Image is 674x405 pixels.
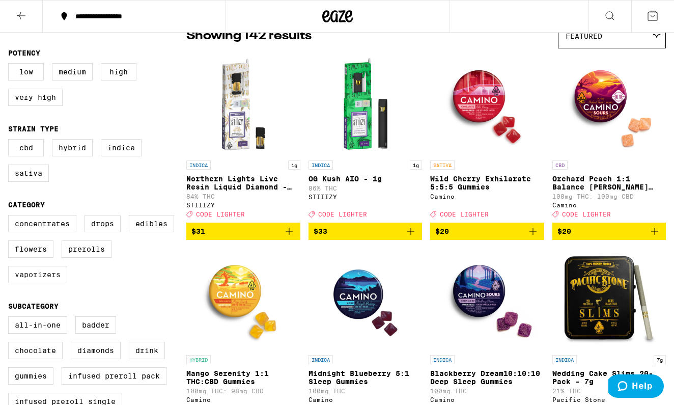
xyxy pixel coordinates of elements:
[192,53,294,155] img: STIIIZY - Northern Lights Live Resin Liquid Diamond - 1g
[430,369,544,386] p: Blackberry Dream10:10:10 Deep Sleep Gummies
[552,369,666,386] p: Wedding Cake Slims 20-Pack - 7g
[308,194,423,200] div: STIIIZY
[314,248,416,350] img: Camino - Midnight Blueberry 5:1 Sleep Gummies
[440,211,489,218] span: CODE LIGHTER
[552,223,666,240] button: Add to bag
[436,53,538,155] img: Camino - Wild Cherry Exhilarate 5:5:5 Gummies
[8,201,45,209] legend: Category
[552,388,666,394] p: 21% THC
[308,369,423,386] p: Midnight Blueberry 5:1 Sleep Gummies
[552,53,666,223] a: Open page for Orchard Peach 1:1 Balance Sours Gummies from Camino
[430,193,544,200] div: Camino
[308,388,423,394] p: 100mg THC
[436,248,538,350] img: Camino - Blackberry Dream10:10:10 Deep Sleep Gummies
[314,227,327,235] span: $33
[8,49,40,57] legend: Potency
[308,160,333,170] p: INDICA
[552,193,666,200] p: 100mg THC: 100mg CBD
[308,185,423,192] p: 86% THC
[410,160,422,170] p: 1g
[8,266,67,283] label: Vaporizers
[191,227,205,235] span: $31
[430,396,544,403] div: Camino
[430,223,544,240] button: Add to bag
[562,211,611,218] span: CODE LIGHTER
[435,227,449,235] span: $20
[552,355,577,364] p: INDICA
[8,302,59,310] legend: Subcategory
[75,316,116,334] label: Badder
[101,139,142,156] label: Indica
[62,240,111,258] label: Prerolls
[186,193,300,200] p: 84% THC
[430,53,544,223] a: Open page for Wild Cherry Exhilarate 5:5:5 Gummies from Camino
[314,53,416,155] img: STIIIZY - OG Kush AIO - 1g
[186,160,211,170] p: INDICA
[71,342,121,359] label: Diamonds
[654,355,666,364] p: 7g
[552,396,666,403] div: Pacific Stone
[192,248,294,350] img: Camino - Mango Serenity 1:1 THC:CBD Gummies
[186,202,300,208] div: STIIIZY
[8,165,49,182] label: Sativa
[8,63,44,80] label: Low
[8,367,53,385] label: Gummies
[8,240,53,258] label: Flowers
[308,396,423,403] div: Camino
[52,139,93,156] label: Hybrid
[186,28,312,45] p: Showing 142 results
[186,369,300,386] p: Mango Serenity 1:1 THC:CBD Gummies
[186,396,300,403] div: Camino
[8,139,44,156] label: CBD
[308,175,423,183] p: OG Kush AIO - 1g
[430,355,455,364] p: INDICA
[129,215,174,232] label: Edibles
[62,367,166,385] label: Infused Preroll Pack
[101,63,136,80] label: High
[558,248,660,350] img: Pacific Stone - Wedding Cake Slims 20-Pack - 7g
[552,160,568,170] p: CBD
[186,223,300,240] button: Add to bag
[186,388,300,394] p: 100mg THC: 98mg CBD
[8,316,67,334] label: All-In-One
[8,342,63,359] label: Chocolate
[430,388,544,394] p: 100mg THC
[186,53,300,223] a: Open page for Northern Lights Live Resin Liquid Diamond - 1g from STIIIZY
[318,211,367,218] span: CODE LIGHTER
[308,223,423,240] button: Add to bag
[557,227,571,235] span: $20
[186,355,211,364] p: HYBRID
[552,202,666,208] div: Camino
[129,342,165,359] label: Drink
[8,215,76,232] label: Concentrates
[85,215,121,232] label: Drops
[430,160,455,170] p: SATIVA
[430,175,544,191] p: Wild Cherry Exhilarate 5:5:5 Gummies
[552,175,666,191] p: Orchard Peach 1:1 Balance [PERSON_NAME] Gummies
[8,125,59,133] legend: Strain Type
[308,53,423,223] a: Open page for OG Kush AIO - 1g from STIIIZY
[196,211,245,218] span: CODE LIGHTER
[566,32,602,40] span: Featured
[186,175,300,191] p: Northern Lights Live Resin Liquid Diamond - 1g
[52,63,93,80] label: Medium
[8,89,63,106] label: Very High
[288,160,300,170] p: 1g
[608,374,664,400] iframe: Opens a widget where you can find more information
[308,355,333,364] p: INDICA
[558,53,660,155] img: Camino - Orchard Peach 1:1 Balance Sours Gummies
